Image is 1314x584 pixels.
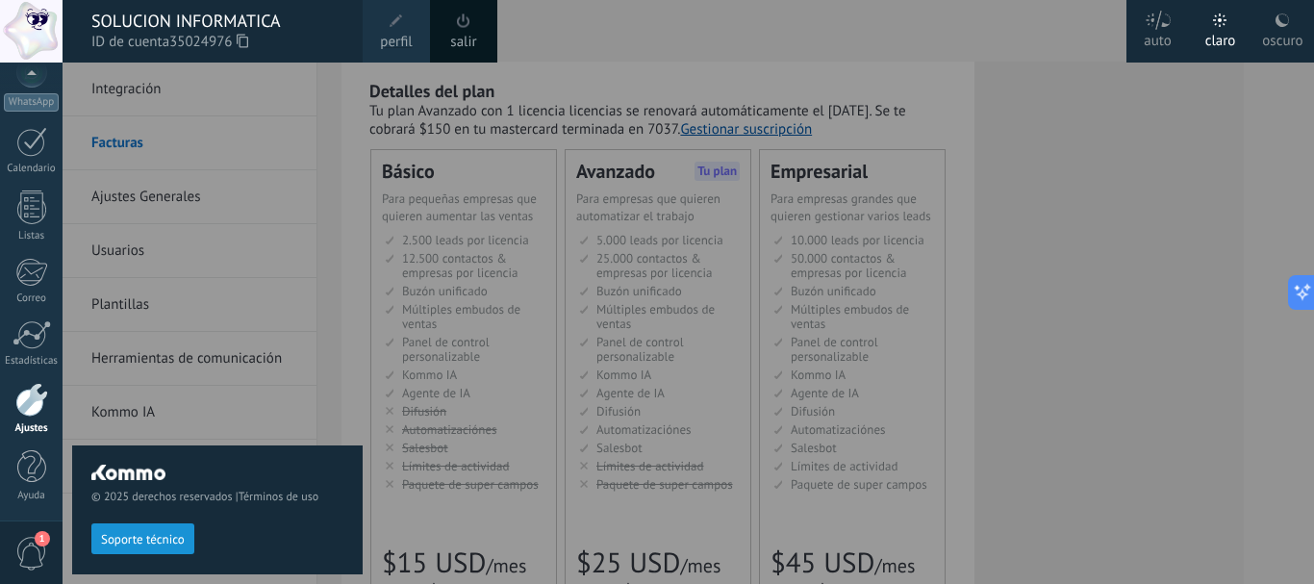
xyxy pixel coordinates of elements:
a: Soporte técnico [91,531,194,546]
div: WhatsApp [4,93,59,112]
div: Ajustes [4,422,60,435]
span: 35024976 [169,32,248,53]
span: © 2025 derechos reservados | [91,490,343,504]
span: Soporte técnico [101,533,185,546]
span: perfil [380,32,412,53]
div: Correo [4,292,60,305]
span: 1 [35,531,50,546]
div: auto [1144,13,1172,63]
div: SOLUCION INFORMATICA [91,11,343,32]
button: Soporte técnico [91,523,194,554]
div: Estadísticas [4,355,60,368]
div: oscuro [1262,13,1302,63]
div: claro [1205,13,1236,63]
a: salir [450,32,476,53]
div: Ayuda [4,490,60,502]
a: Términos de uso [239,490,318,504]
span: ID de cuenta [91,32,343,53]
div: Listas [4,230,60,242]
div: Calendario [4,163,60,175]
